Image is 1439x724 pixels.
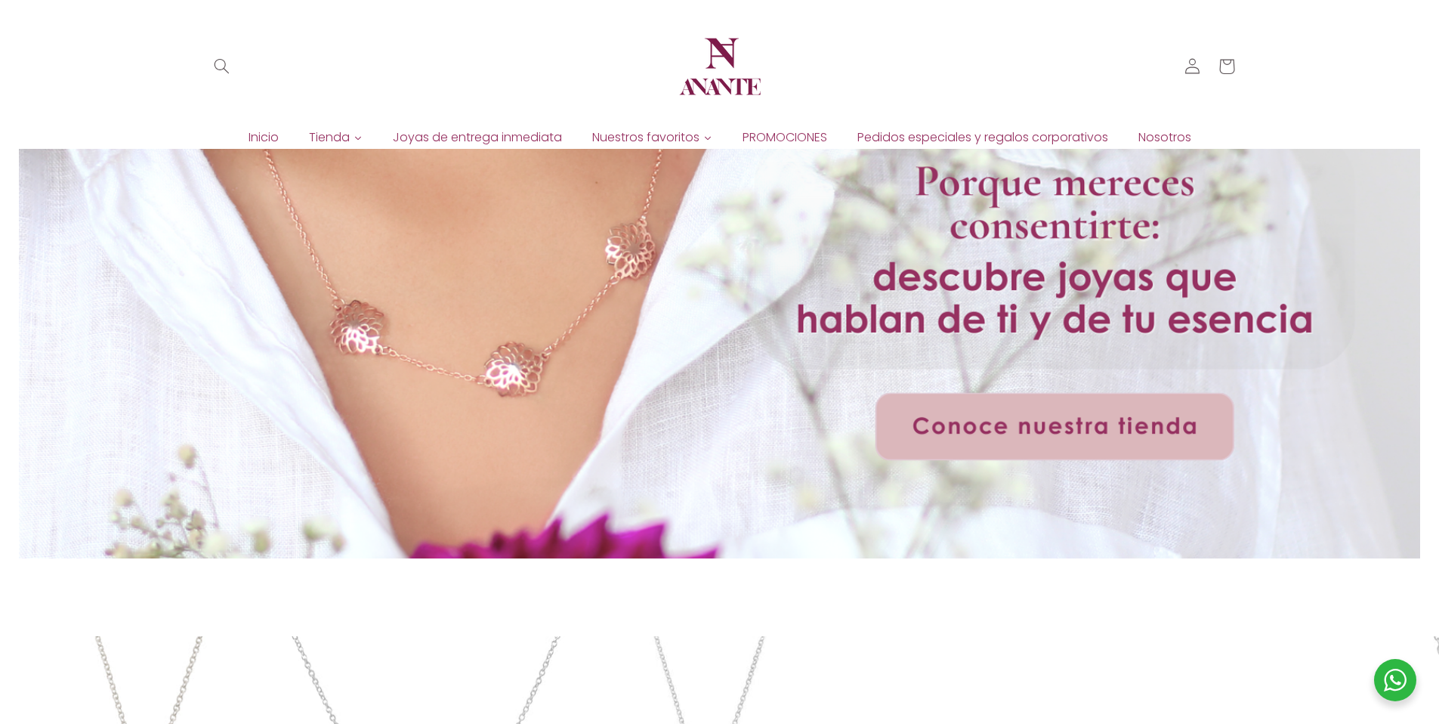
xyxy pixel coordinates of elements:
[294,126,378,149] a: Tienda
[675,21,765,112] img: Anante Joyería | Diseño en plata y oro
[378,126,577,149] a: Joyas de entrega inmediata
[1138,129,1191,146] span: Nosotros
[727,126,842,149] a: PROMOCIONES
[204,49,239,84] summary: Búsqueda
[1123,126,1206,149] a: Nosotros
[393,129,562,146] span: Joyas de entrega inmediata
[743,129,827,146] span: PROMOCIONES
[577,126,727,149] a: Nuestros favoritos
[842,126,1123,149] a: Pedidos especiales y regalos corporativos
[233,126,294,149] a: Inicio
[189,597,190,598] img: c3po.jpg
[309,129,350,146] span: Tienda
[669,15,771,118] a: Anante Joyería | Diseño en plata y oro
[857,129,1108,146] span: Pedidos especiales y regalos corporativos
[19,558,20,559] img: c3po.jpg
[249,129,279,146] span: Inicio
[592,129,699,146] span: Nuestros favoritos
